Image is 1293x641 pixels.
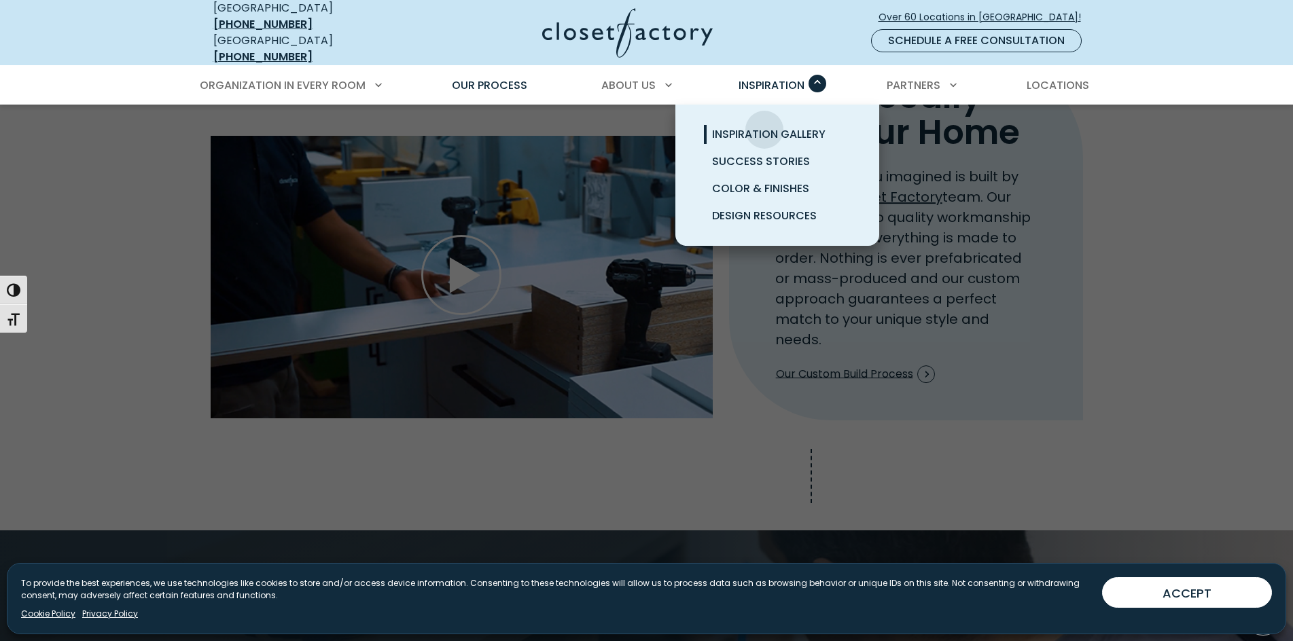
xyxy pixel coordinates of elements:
[712,208,817,223] span: Design Resources
[887,77,940,93] span: Partners
[213,33,410,65] div: [GEOGRAPHIC_DATA]
[21,577,1091,602] p: To provide the best experiences, we use technologies like cookies to store and/or access device i...
[213,16,313,32] a: [PHONE_NUMBER]
[712,181,809,196] span: Color & Finishes
[190,67,1103,105] nav: Primary Menu
[879,10,1092,24] span: Over 60 Locations in [GEOGRAPHIC_DATA]!
[712,126,826,142] span: Inspiration Gallery
[1102,577,1272,608] button: ACCEPT
[82,608,138,620] a: Privacy Policy
[739,77,804,93] span: Inspiration
[213,49,313,65] a: [PHONE_NUMBER]
[878,5,1093,29] a: Over 60 Locations in [GEOGRAPHIC_DATA]!
[601,77,656,93] span: About Us
[452,77,527,93] span: Our Process
[21,608,75,620] a: Cookie Policy
[1027,77,1089,93] span: Locations
[542,8,713,58] img: Closet Factory Logo
[200,77,366,93] span: Organization in Every Room
[871,29,1082,52] a: Schedule a Free Consultation
[675,105,879,246] ul: Inspiration submenu
[712,153,810,169] span: Success Stories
